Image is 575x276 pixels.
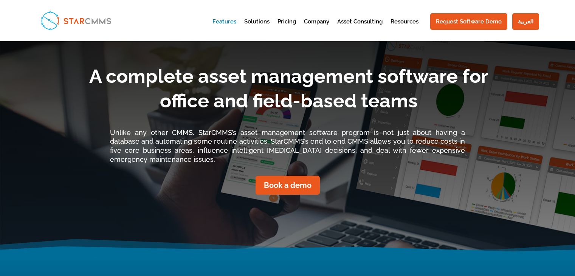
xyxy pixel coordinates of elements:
[277,19,296,37] a: Pricing
[304,19,329,37] a: Company
[391,19,418,37] a: Resources
[212,19,236,37] a: Features
[244,19,270,37] a: Solutions
[430,13,507,30] a: Request Software Demo
[512,13,539,30] a: العربية
[86,64,492,117] h1: A complete asset management software for office and field-based teams
[256,176,320,195] a: Book a demo
[38,8,115,33] img: StarCMMS
[110,128,465,164] p: Unlike any other CMMS, StarCMMS’s asset management software program is not just about having a da...
[337,19,383,37] a: Asset Consulting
